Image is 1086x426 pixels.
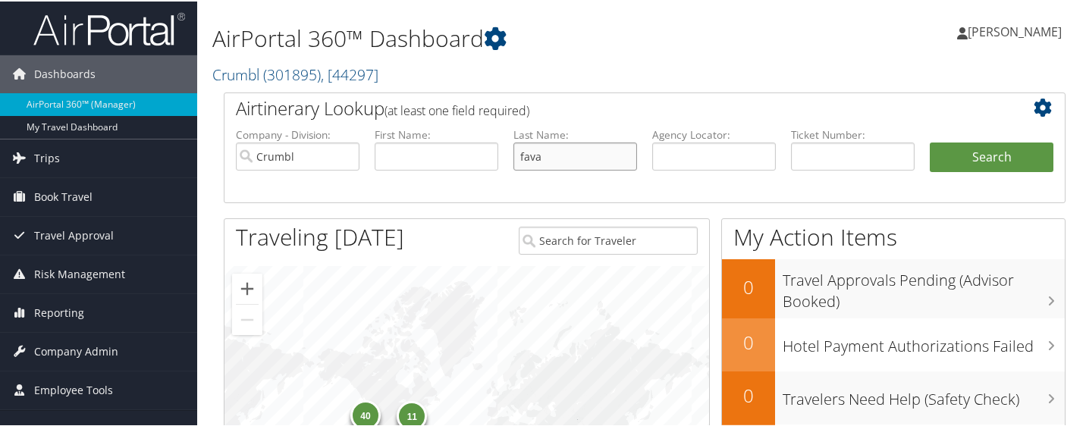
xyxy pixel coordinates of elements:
a: Crumbl [212,63,378,83]
button: Zoom in [232,272,262,302]
a: 0Travelers Need Help (Safety Check) [722,370,1065,423]
span: Travel Approval [34,215,114,253]
span: ( 301895 ) [263,63,321,83]
span: Trips [34,138,60,176]
button: Search [930,141,1053,171]
h2: 0 [722,273,775,299]
a: 0Travel Approvals Pending (Advisor Booked) [722,258,1065,316]
span: , [ 44297 ] [321,63,378,83]
button: Zoom out [232,303,262,334]
span: Reporting [34,293,84,330]
h2: 0 [722,381,775,407]
label: Agency Locator: [652,126,776,141]
label: Company - Division: [236,126,359,141]
span: (at least one field required) [384,101,529,117]
a: [PERSON_NAME] [957,8,1077,53]
a: 0Hotel Payment Authorizations Failed [722,317,1065,370]
h1: Traveling [DATE] [236,220,404,252]
span: Dashboards [34,54,96,92]
label: Last Name: [513,126,637,141]
label: First Name: [375,126,498,141]
img: airportal-logo.png [33,10,185,45]
input: Search for Traveler [519,225,698,253]
h2: Airtinerary Lookup [236,94,984,120]
h3: Travelers Need Help (Safety Check) [783,380,1065,409]
h3: Travel Approvals Pending (Advisor Booked) [783,261,1065,311]
label: Ticket Number: [791,126,915,141]
h1: My Action Items [722,220,1065,252]
h2: 0 [722,328,775,354]
span: Company Admin [34,331,118,369]
h1: AirPortal 360™ Dashboard [212,21,789,53]
span: Risk Management [34,254,125,292]
span: Employee Tools [34,370,113,408]
span: [PERSON_NAME] [968,22,1062,39]
span: Book Travel [34,177,93,215]
h3: Hotel Payment Authorizations Failed [783,327,1065,356]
